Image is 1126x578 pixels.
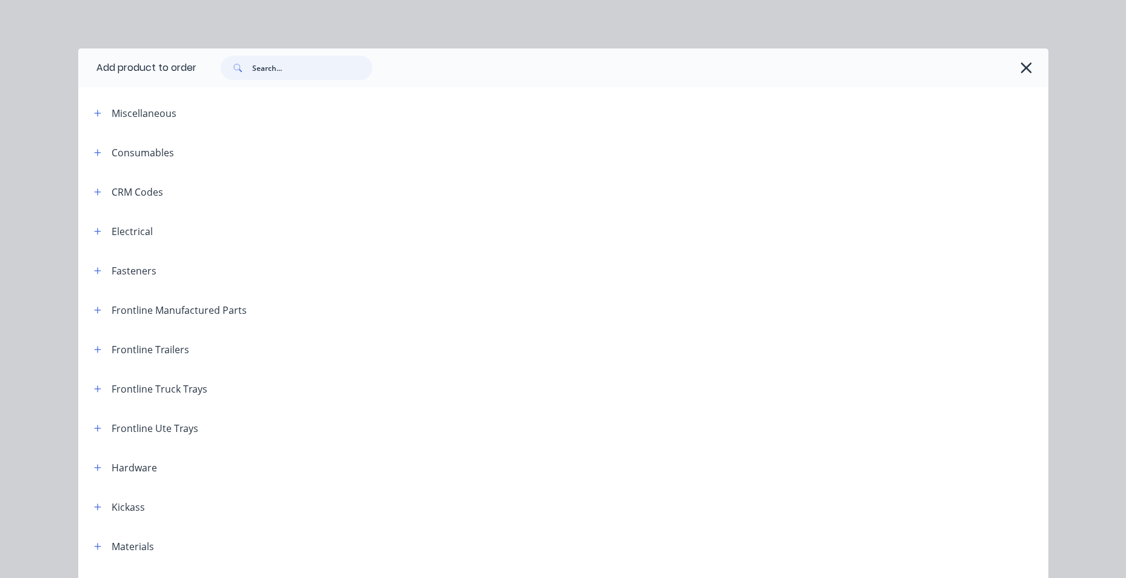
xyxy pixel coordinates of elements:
div: Add product to order [78,48,196,87]
div: Materials [112,539,154,554]
div: Frontline Truck Trays [112,382,207,396]
div: Frontline Trailers [112,342,189,357]
div: Fasteners [112,264,156,278]
div: Kickass [112,500,145,514]
div: Electrical [112,224,153,239]
div: Frontline Manufactured Parts [112,303,247,317]
div: Miscellaneous [112,106,176,121]
div: Frontline Ute Trays [112,421,198,436]
div: CRM Codes [112,185,163,199]
input: Search... [252,56,372,80]
div: Consumables [112,145,174,160]
div: Hardware [112,460,157,475]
